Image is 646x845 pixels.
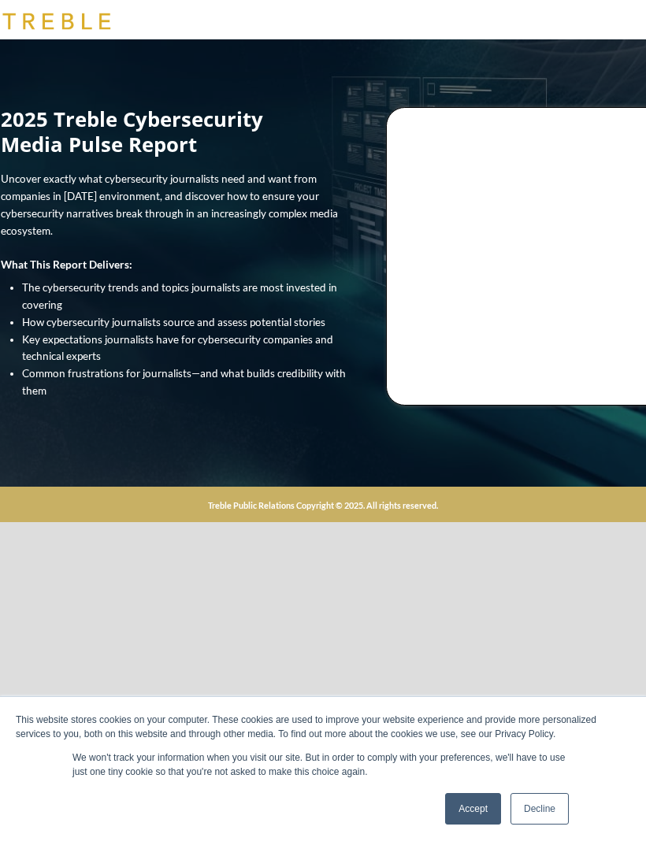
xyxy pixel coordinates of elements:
strong: What This Report Delivers: [1,258,132,271]
p: We won't track your information when you visit our site. But in order to comply with your prefere... [72,750,574,779]
span: Uncover exactly what cybersecurity journalists need and want from companies in [DATE] environment... [1,172,338,236]
span: Key expectations journalists have for cybersecurity companies and technical experts [22,333,333,363]
span: 2025 Treble Cybersecurity Media Pulse Report [1,106,263,158]
span: Common frustrations for journalists—and what builds credibility with them [22,367,346,397]
a: Decline [510,793,569,825]
strong: Treble Public Relations Copyright © 2025. All rights reserved. [208,500,438,510]
span: How cybersecurity journalists source and assess potential stories [22,316,325,328]
a: Accept [445,793,501,825]
span: The cybersecurity trends and topics journalists are most invested in covering [22,281,337,311]
div: This website stores cookies on your computer. These cookies are used to improve your website expe... [16,713,630,741]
